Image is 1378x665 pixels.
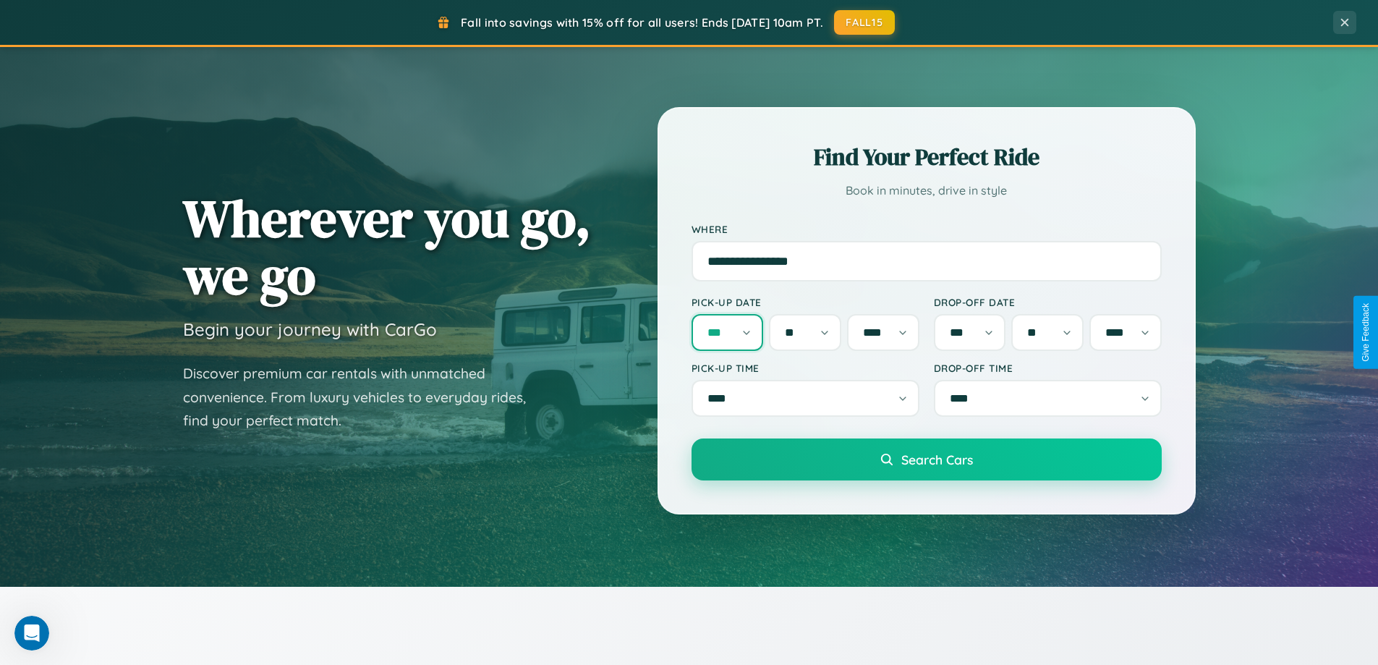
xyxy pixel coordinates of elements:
[692,141,1162,173] h2: Find Your Perfect Ride
[934,296,1162,308] label: Drop-off Date
[1361,303,1371,362] div: Give Feedback
[692,362,919,374] label: Pick-up Time
[14,616,49,651] iframe: Intercom live chat
[834,10,895,35] button: FALL15
[183,190,591,304] h1: Wherever you go, we go
[461,15,823,30] span: Fall into savings with 15% off for all users! Ends [DATE] 10am PT.
[901,452,973,467] span: Search Cars
[183,362,545,433] p: Discover premium car rentals with unmatched convenience. From luxury vehicles to everyday rides, ...
[692,223,1162,235] label: Where
[692,439,1162,480] button: Search Cars
[692,296,919,308] label: Pick-up Date
[692,180,1162,201] p: Book in minutes, drive in style
[934,362,1162,374] label: Drop-off Time
[183,318,437,340] h3: Begin your journey with CarGo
